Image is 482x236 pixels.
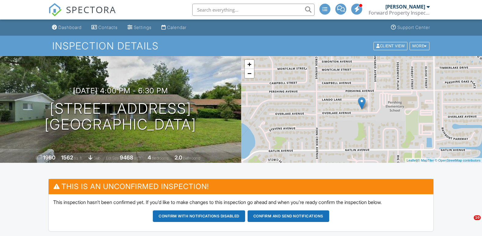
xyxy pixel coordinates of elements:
span: slab [94,156,100,160]
a: Leaflet [407,159,417,162]
div: Forward Property Inspections [369,10,430,16]
span: bathrooms [183,156,201,160]
input: Search everything... [192,4,315,16]
div: 2.0 [175,154,182,161]
div: Contacts [98,25,118,30]
span: Built [35,156,42,160]
span: Lot Size [106,156,119,160]
a: Dashboard [50,22,84,33]
div: 9468 [120,154,133,161]
a: Support Center [388,22,432,33]
button: Confirm and send notifications [248,210,329,222]
a: © OpenStreetMap contributors [435,159,480,162]
span: sq. ft. [74,156,83,160]
div: Client View [373,42,407,50]
iframe: Intercom live chat [461,215,476,230]
div: Calendar [167,25,186,30]
h1: Inspection Details [52,41,430,51]
a: SPECTORA [48,8,116,21]
div: 1562 [61,154,73,161]
span: sq.ft. [134,156,142,160]
div: Dashboard [58,25,82,30]
p: This inspection hasn't been confirmed yet. If you'd like to make changes to this inspection go ah... [53,199,429,206]
div: Support Center [397,25,430,30]
a: Contacts [89,22,120,33]
span: 10 [474,215,481,220]
a: Client View [373,43,409,48]
a: Calendar [159,22,189,33]
div: [PERSON_NAME] [385,4,425,10]
div: 1960 [43,154,55,161]
h3: This is an Unconfirmed Inspection! [49,179,434,194]
a: Settings [125,22,154,33]
div: Settings [134,25,152,30]
span: bedrooms [152,156,169,160]
div: More [410,42,429,50]
a: © MapTiler [418,159,434,162]
a: Zoom out [245,69,254,78]
a: Zoom in [245,60,254,69]
div: 4 [148,154,151,161]
img: The Best Home Inspection Software - Spectora [48,3,62,16]
h1: [STREET_ADDRESS] [GEOGRAPHIC_DATA] [45,101,196,133]
button: Confirm with notifications disabled [153,210,245,222]
span: SPECTORA [66,3,116,16]
div: | [405,158,482,163]
h3: [DATE] 4:00 pm - 6:30 pm [73,87,168,95]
